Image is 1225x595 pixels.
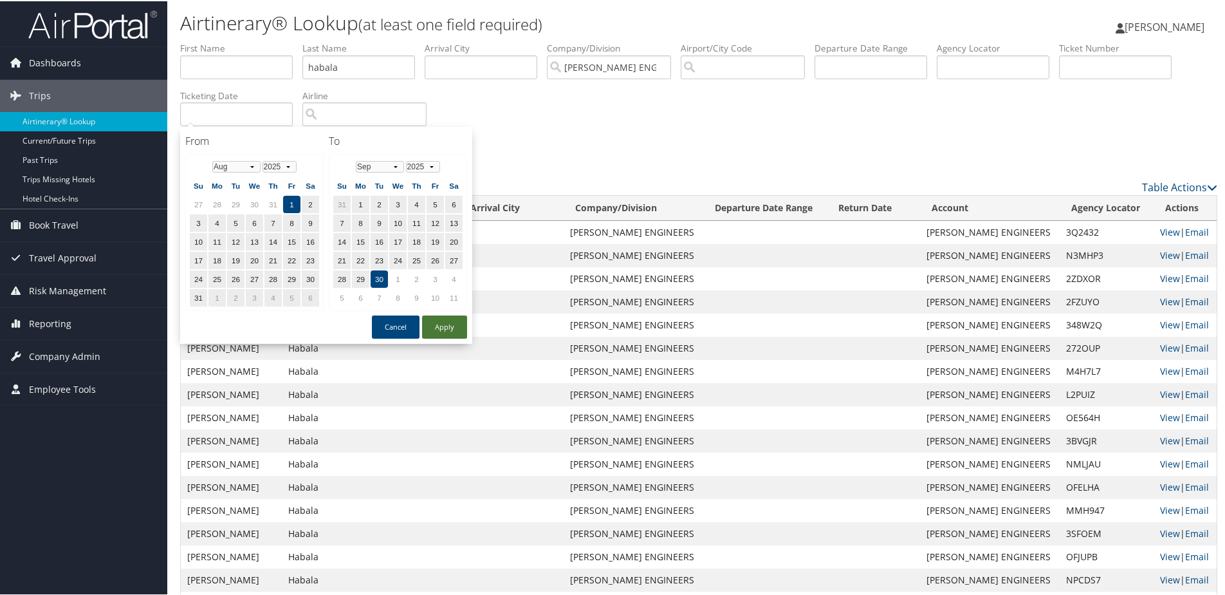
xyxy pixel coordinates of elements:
td: 15 [283,232,300,249]
a: View [1160,572,1180,585]
td: Habala [282,405,354,428]
td: 26 [427,250,444,268]
td: | [1154,498,1217,521]
td: 3BVGJR [1060,428,1154,451]
th: Actions [1154,194,1217,220]
td: 27 [190,194,207,212]
th: Mo [208,176,226,193]
th: We [389,176,407,193]
th: Departure Date Range: activate to sort column descending [703,194,827,220]
td: 29 [227,194,244,212]
td: [PERSON_NAME] ENGINEERS [564,451,703,475]
a: View [1160,433,1180,446]
td: [PERSON_NAME] ENGINEERS [920,521,1060,544]
td: 29 [352,269,369,287]
label: Ticketing Date [180,88,302,101]
td: 4 [264,288,282,305]
td: 17 [190,250,207,268]
td: [PERSON_NAME] [181,451,282,475]
a: View [1160,364,1180,376]
a: View [1160,457,1180,469]
a: View [1160,410,1180,422]
td: 1 [389,269,407,287]
td: | [1154,220,1217,243]
th: Account: activate to sort column ascending [920,194,1060,220]
td: 18 [408,232,425,249]
td: 31 [190,288,207,305]
td: [PERSON_NAME] ENGINEERS [920,312,1060,335]
span: Reporting [29,307,71,339]
td: 3 [190,213,207,231]
td: [PERSON_NAME] ENGINEERS [564,567,703,590]
td: [PERSON_NAME] ENGINEERS [564,498,703,521]
td: 6 [352,288,369,305]
td: MMH947 [1060,498,1154,521]
td: Habala [282,544,354,567]
td: 6 [445,194,463,212]
td: 17 [389,232,407,249]
td: Habala [282,567,354,590]
td: 8 [283,213,300,231]
th: Sa [445,176,463,193]
td: 6 [246,213,263,231]
td: 5 [427,194,444,212]
h4: From [185,133,324,147]
td: [PERSON_NAME] ENGINEERS [564,428,703,451]
th: We [246,176,263,193]
span: Employee Tools [29,372,96,404]
td: 9 [302,213,319,231]
td: 5 [227,213,244,231]
a: Email [1185,387,1209,399]
a: Email [1185,225,1209,237]
td: NMLJAU [1060,451,1154,475]
a: Email [1185,410,1209,422]
a: Email [1185,480,1209,492]
a: Email [1185,364,1209,376]
td: [PERSON_NAME] ENGINEERS [920,544,1060,567]
td: [PERSON_NAME] [181,405,282,428]
td: [PERSON_NAME] ENGINEERS [564,359,703,382]
td: [PERSON_NAME] ENGINEERS [564,521,703,544]
td: | [1154,475,1217,498]
td: 10 [190,232,207,249]
th: Tu [371,176,388,193]
td: 11 [208,232,226,249]
td: 3Q2432 [1060,220,1154,243]
span: Company Admin [29,339,100,372]
td: 3SFOEM [1060,521,1154,544]
td: [PERSON_NAME] [181,475,282,498]
td: 29 [283,269,300,287]
td: 10 [427,288,444,305]
label: Ticket Number [1059,41,1181,53]
td: 19 [427,232,444,249]
td: 4 [445,269,463,287]
a: Email [1185,549,1209,562]
span: [PERSON_NAME] [1125,19,1204,33]
td: 7 [264,213,282,231]
a: Email [1185,271,1209,283]
td: 2 [371,194,388,212]
td: 21 [333,250,351,268]
td: 23 [302,250,319,268]
td: Habala [282,475,354,498]
td: [PERSON_NAME] ENGINEERS [920,475,1060,498]
td: 2 [408,269,425,287]
td: 23 [371,250,388,268]
td: 348W2Q [1060,312,1154,335]
th: Fr [283,176,300,193]
a: [PERSON_NAME] [1116,6,1217,45]
td: 3 [246,288,263,305]
td: | [1154,405,1217,428]
td: OE564H [1060,405,1154,428]
a: View [1160,294,1180,307]
label: Agency Locator [937,41,1059,53]
small: (at least one field required) [358,12,542,33]
td: [PERSON_NAME] ENGINEERS [920,451,1060,475]
td: [PERSON_NAME] ENGINEERS [920,405,1060,428]
label: Last Name [302,41,425,53]
td: [PERSON_NAME] ENGINEERS [920,289,1060,312]
td: 18 [208,250,226,268]
td: 31 [333,194,351,212]
td: [PERSON_NAME] ENGINEERS [920,359,1060,382]
label: First Name [180,41,302,53]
